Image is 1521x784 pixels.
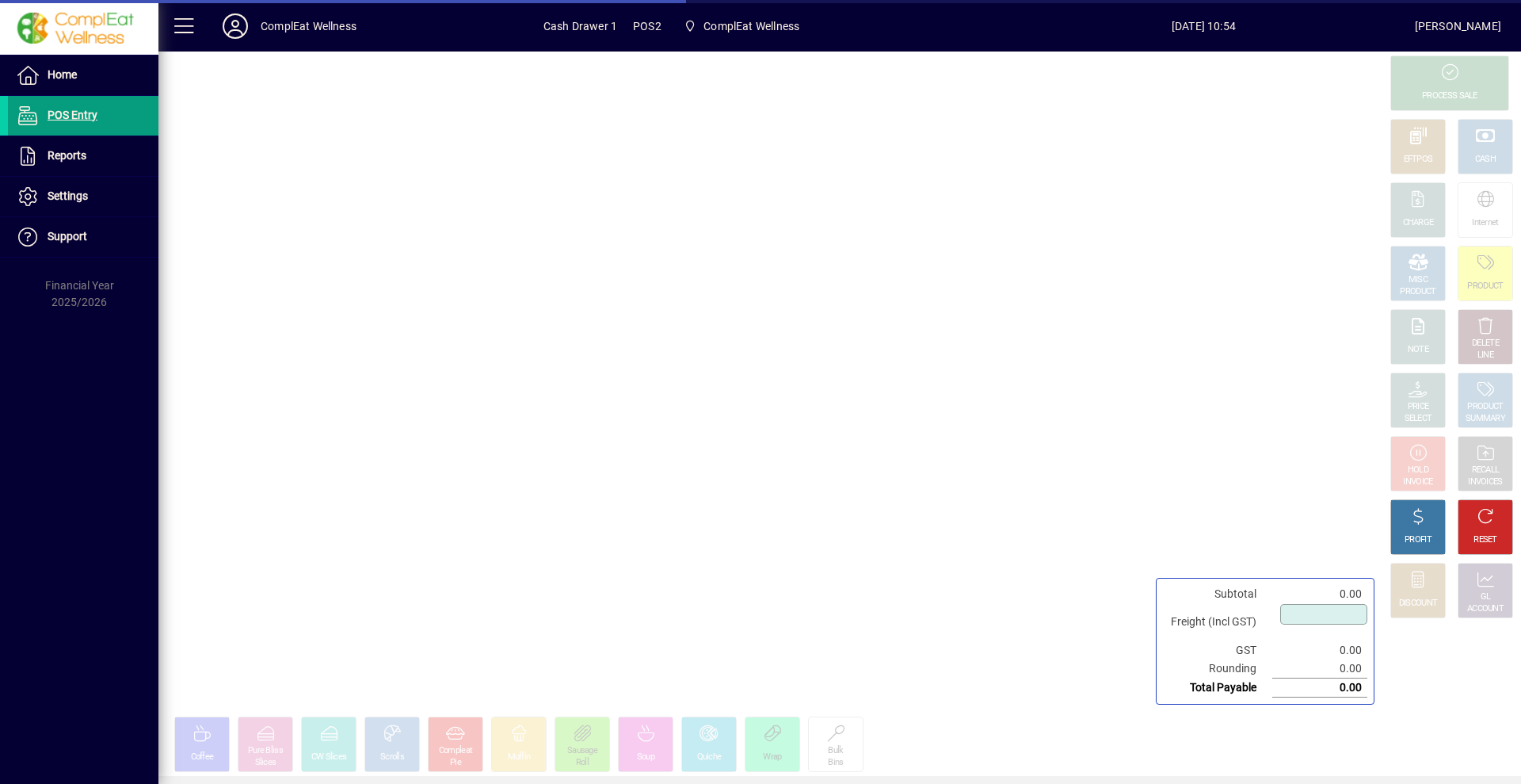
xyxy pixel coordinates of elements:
span: Reports [48,149,86,162]
div: [PERSON_NAME] [1415,13,1501,39]
div: Wrap [763,751,781,763]
span: Home [48,68,77,81]
div: ACCOUNT [1467,603,1504,615]
div: SELECT [1405,413,1432,425]
td: 0.00 [1272,641,1367,660]
span: POS Entry [48,109,97,121]
div: Slices [255,757,276,769]
a: Reports [8,136,158,176]
div: Internet [1472,217,1498,229]
td: 0.00 [1272,585,1367,603]
div: HOLD [1408,465,1428,476]
div: ComplEat Wellness [261,13,356,39]
div: Bins [828,757,843,769]
div: NOTE [1408,344,1428,356]
div: Pure Bliss [248,745,283,757]
div: PROFIT [1405,534,1431,546]
div: PRODUCT [1467,281,1503,293]
div: Coffee [191,751,214,763]
div: Bulk [828,745,843,757]
td: 0.00 [1272,679,1367,698]
div: MISC [1409,274,1428,286]
span: ComplEat Wellness [677,12,806,40]
div: RECALL [1472,465,1500,476]
span: Cash Drawer 1 [543,13,617,39]
div: CHARGE [1403,217,1434,229]
div: CW Slices [311,751,347,763]
div: PROCESS SALE [1422,90,1477,102]
td: 0.00 [1272,660,1367,679]
div: RESET [1473,534,1497,546]
span: POS2 [633,13,661,39]
span: Support [48,230,87,243]
div: DISCOUNT [1399,598,1437,610]
div: INVOICE [1403,476,1432,488]
div: SUMMARY [1466,413,1505,425]
span: [DATE] 10:54 [993,13,1415,39]
div: LINE [1477,350,1493,361]
span: ComplEat Wellness [703,13,799,39]
a: Home [8,55,158,95]
div: Quiche [697,751,722,763]
div: Sausage [567,745,597,757]
a: Settings [8,177,158,216]
div: EFTPOS [1404,154,1433,166]
div: Compleat [439,745,472,757]
div: DELETE [1472,338,1499,350]
span: Settings [48,189,88,202]
div: Roll [576,757,589,769]
button: Profile [210,12,261,40]
div: PRICE [1408,401,1429,413]
div: Muffin [508,751,531,763]
td: Subtotal [1163,585,1272,603]
td: GST [1163,641,1272,660]
div: Pie [450,757,461,769]
div: INVOICES [1468,476,1502,488]
div: PRODUCT [1400,286,1435,298]
div: GL [1481,591,1491,603]
a: Support [8,217,158,257]
td: Total Payable [1163,679,1272,698]
div: CASH [1475,154,1496,166]
div: PRODUCT [1467,401,1503,413]
td: Rounding [1163,660,1272,679]
div: Soup [637,751,654,763]
div: Scrolls [380,751,404,763]
td: Freight (Incl GST) [1163,603,1272,641]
